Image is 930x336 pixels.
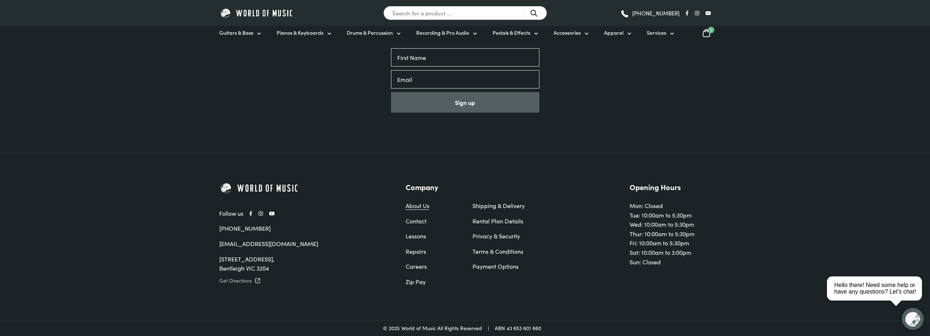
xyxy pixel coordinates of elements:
[391,70,539,88] input: Email
[219,254,373,273] div: [STREET_ADDRESS], Bentleigh VIC 3204
[472,216,525,226] a: Rental Plan Details
[219,276,373,286] a: Get Directions
[406,182,525,192] h3: Company
[630,182,711,192] h3: Opening Hours
[406,262,458,271] a: Careers
[219,29,253,37] span: Guitars & Bass
[219,239,318,248] a: [EMAIL_ADDRESS][DOMAIN_NAME]
[708,27,714,33] span: 1
[620,8,680,19] a: [PHONE_NUMBER]
[632,10,680,16] span: [PHONE_NUMBER]
[406,247,458,256] a: Repairs
[647,29,666,37] span: Services
[472,247,525,256] a: Terms & Conditions
[472,231,525,241] a: Privacy & Security
[472,201,525,211] a: Shipping & Delivery
[383,6,547,20] input: Search for a product ...
[277,29,323,37] span: Pianos & Keyboards
[604,29,623,37] span: Apparel
[406,201,458,211] a: About Us
[383,324,482,333] span: © 2025 World of Music All Rights Reserved
[493,29,530,37] span: Pedals & Effects
[406,277,458,287] a: Zip Pay
[472,262,525,271] a: Payment Options
[824,256,930,336] iframe: Chat with our support team
[219,7,294,19] img: World of Music
[406,231,458,241] a: Lessons
[347,29,393,37] span: Drums & Percussion
[391,92,539,113] button: Sign up
[630,182,711,267] div: Mon: Closed Tue: 10:00am to 5:30pm Wed: 10:00am to 5:30pm Thur: 10:00am to 5:30pm Fri: 10:00am to...
[219,182,300,194] img: World of Music
[406,216,458,226] a: Contact
[416,29,469,37] span: Recording & Pro Audio
[219,209,373,218] div: Follow us
[219,224,271,232] a: [PHONE_NUMBER]
[488,324,489,333] span: |
[495,324,541,333] span: ABN 43 653 601 660
[554,29,581,37] span: Accessories
[391,48,539,67] input: First Name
